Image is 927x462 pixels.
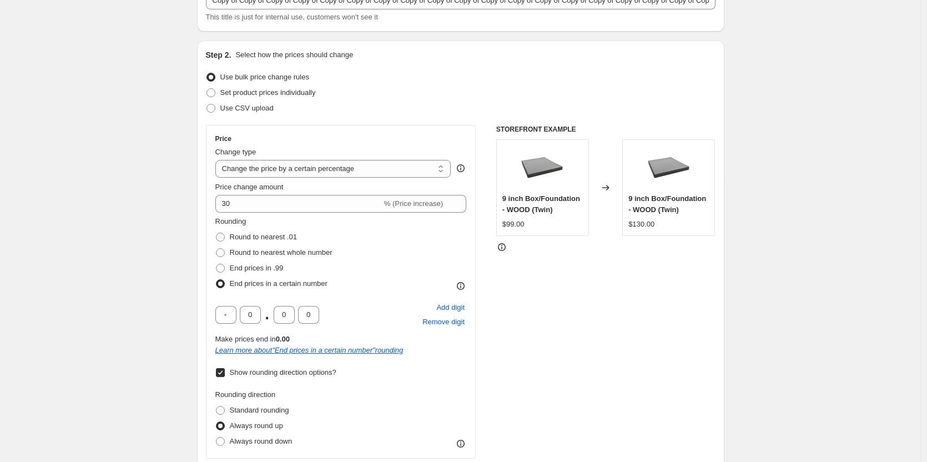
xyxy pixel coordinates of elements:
[215,217,246,225] span: Rounding
[628,194,706,214] span: 9 inch Box/Foundation - WOOD (Twin)
[628,219,654,230] div: $130.00
[230,437,293,445] span: Always round down
[215,390,275,399] span: Rounding direction
[206,13,378,21] span: This title is just for internal use, customers won't see it
[502,219,525,230] div: $99.00
[298,306,319,324] input: ﹡
[230,279,328,288] span: End prices in a certain number
[384,199,443,208] span: % (Price increase)
[230,368,336,376] span: Show rounding direction options?
[215,134,231,143] h3: Price
[435,300,466,315] button: Add placeholder
[215,183,284,191] span: Price change amount
[215,148,256,156] span: Change type
[421,315,466,329] button: Remove placeholder
[276,335,290,343] b: 0.00
[240,306,261,324] input: ﹡
[502,194,580,214] span: 9 inch Box/Foundation - WOOD (Twin)
[230,421,283,430] span: Always round up
[230,406,289,414] span: Standard rounding
[520,145,565,190] img: prod_1790987912_80x.jpg
[422,317,465,328] span: Remove digit
[230,248,332,257] span: Round to nearest whole number
[230,233,297,241] span: Round to nearest .01
[436,302,465,313] span: Add digit
[220,104,274,112] span: Use CSV upload
[274,306,295,324] input: ﹡
[215,195,382,213] input: -15
[455,163,466,174] div: help
[230,264,284,272] span: End prices in .99
[220,88,316,97] span: Set product prices individually
[220,73,309,81] span: Use bulk price change rules
[647,145,691,190] img: prod_1790987912_80x.jpg
[215,346,404,354] i: Learn more about " End prices in a certain number " rounding
[215,335,290,343] span: Make prices end in
[235,49,353,61] p: Select how the prices should change
[215,306,236,324] input: ﹡
[206,49,231,61] h2: Step 2.
[264,306,270,324] span: .
[215,346,404,354] a: Learn more about"End prices in a certain number"rounding
[496,125,716,134] h6: STOREFRONT EXAMPLE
